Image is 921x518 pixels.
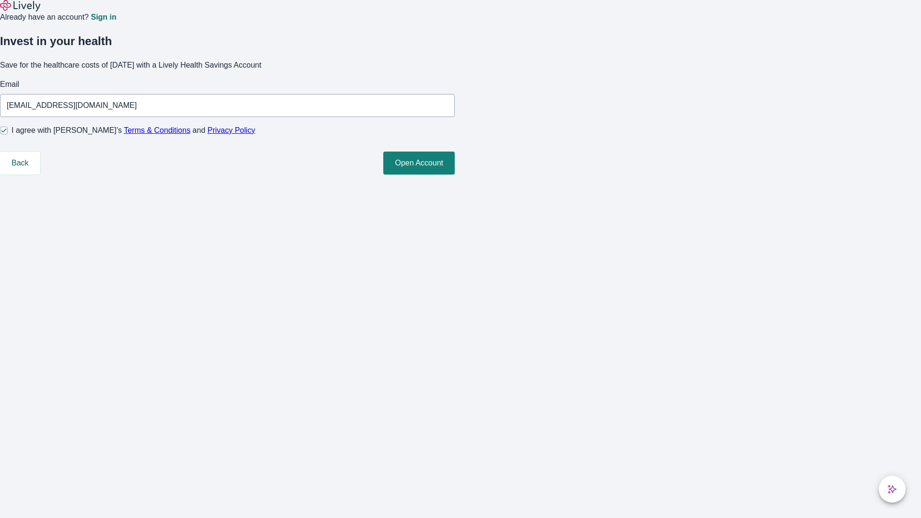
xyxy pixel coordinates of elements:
span: I agree with [PERSON_NAME]’s and [12,125,255,136]
a: Sign in [91,13,116,21]
a: Terms & Conditions [124,126,190,134]
svg: Lively AI Assistant [887,484,897,494]
a: Privacy Policy [208,126,256,134]
button: Open Account [383,152,455,175]
button: chat [879,476,906,503]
